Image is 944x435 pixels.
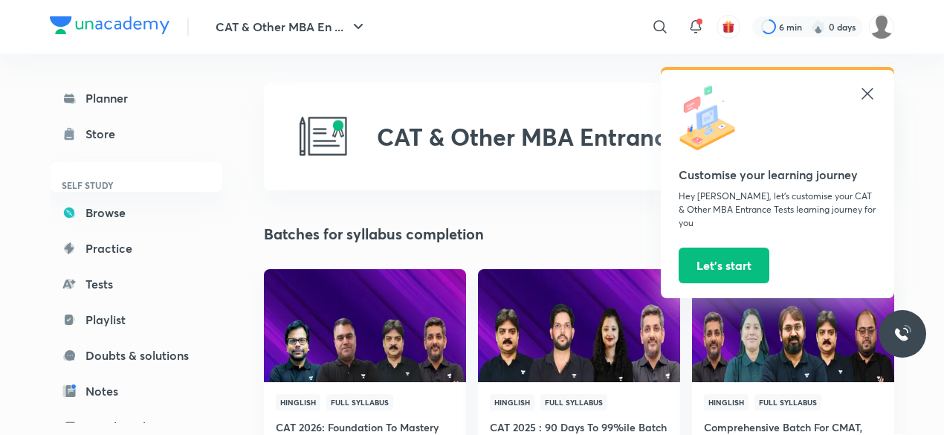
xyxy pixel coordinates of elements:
img: streak [811,19,826,34]
button: Let’s start [679,248,769,283]
span: Hinglish [276,394,320,410]
h2: CAT & Other MBA Entrance Tests [377,123,741,151]
img: icon [679,85,746,152]
img: Thumbnail [262,268,468,383]
a: Store [50,119,222,149]
div: Store [85,125,124,143]
img: CAT & Other MBA Entrance Tests [300,113,347,161]
span: Full Syllabus [754,394,821,410]
img: avatar [722,20,735,33]
p: Hey [PERSON_NAME], let’s customise your CAT & Other MBA Entrance Tests learning journey for you [679,190,876,230]
a: Practice [50,233,222,263]
img: Thumbnail [690,268,896,383]
a: Doubts & solutions [50,341,222,370]
a: Playlist [50,305,222,335]
a: Company Logo [50,16,169,38]
h4: CAT 2025 : 90 Days To 99%ile Batch [490,419,668,435]
img: ttu [893,325,911,343]
a: Planner [50,83,222,113]
button: CAT & Other MBA En ... [207,12,376,42]
button: avatar [717,15,740,39]
a: Tests [50,269,222,299]
span: Hinglish [490,394,534,410]
span: Full Syllabus [326,394,393,410]
h5: Customise your learning journey [679,166,876,184]
img: Bipasha [869,14,894,39]
h2: Batches for syllabus completion [264,223,484,245]
img: Company Logo [50,16,169,34]
span: Full Syllabus [540,394,607,410]
h6: SELF STUDY [50,173,222,198]
img: Thumbnail [476,268,682,383]
span: Hinglish [704,394,749,410]
a: Notes [50,376,222,406]
a: Browse [50,198,222,228]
